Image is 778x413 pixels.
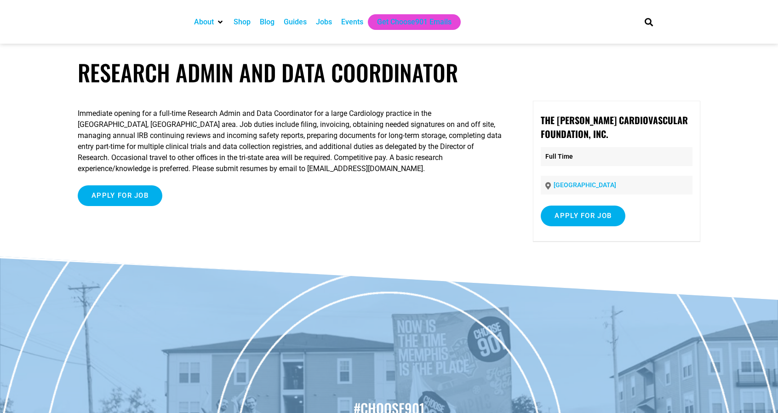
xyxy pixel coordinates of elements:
[78,108,502,174] p: Immediate opening for a full-time Research Admin and Data Coordinator for a large Cardiology prac...
[284,17,307,28] a: Guides
[194,17,214,28] a: About
[189,14,629,30] nav: Main nav
[641,14,657,29] div: Search
[234,17,251,28] a: Shop
[541,206,625,226] input: Apply for job
[377,17,452,28] a: Get Choose901 Emails
[189,14,229,30] div: About
[316,17,332,28] a: Jobs
[78,185,162,206] input: Apply for job
[554,181,616,189] a: [GEOGRAPHIC_DATA]
[260,17,275,28] a: Blog
[341,17,363,28] a: Events
[78,59,700,86] h1: Research Admin and Data Coordinator
[541,113,688,141] strong: The [PERSON_NAME] Cardiovascular Foundation, Inc.
[541,147,692,166] p: Full Time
